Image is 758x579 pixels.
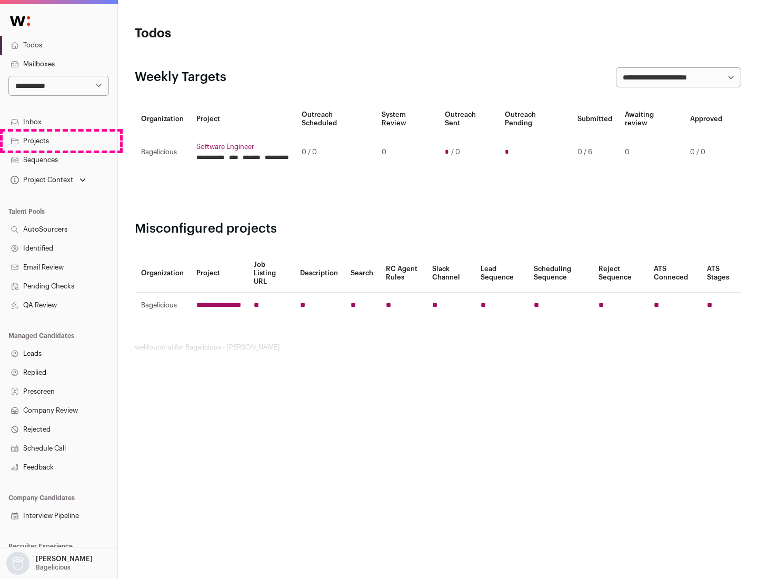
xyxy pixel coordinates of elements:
th: ATS Conneced [647,254,700,293]
h2: Misconfigured projects [135,221,741,237]
th: Reject Sequence [592,254,648,293]
th: Awaiting review [619,104,684,134]
h1: Todos [135,25,337,42]
td: 0 / 0 [295,134,375,171]
td: 0 [375,134,438,171]
th: ATS Stages [701,254,741,293]
th: Project [190,104,295,134]
img: Wellfound [4,11,36,32]
th: Outreach Sent [438,104,499,134]
th: Organization [135,254,190,293]
button: Open dropdown [4,552,95,575]
td: 0 [619,134,684,171]
th: Slack Channel [426,254,474,293]
td: 0 / 0 [684,134,729,171]
th: Organization [135,104,190,134]
th: Outreach Scheduled [295,104,375,134]
th: Project [190,254,247,293]
th: Scheduling Sequence [527,254,592,293]
th: Submitted [571,104,619,134]
th: Outreach Pending [498,104,571,134]
button: Open dropdown [8,173,88,187]
div: Project Context [8,176,73,184]
th: Description [294,254,344,293]
td: Bagelicious [135,134,190,171]
span: / 0 [451,148,460,156]
a: Software Engineer [196,143,289,151]
th: Search [344,254,380,293]
p: Bagelicious [36,563,71,572]
h2: Weekly Targets [135,69,226,86]
th: RC Agent Rules [380,254,425,293]
p: [PERSON_NAME] [36,555,93,563]
th: Approved [684,104,729,134]
th: System Review [375,104,438,134]
td: Bagelicious [135,293,190,318]
img: nopic.png [6,552,29,575]
th: Lead Sequence [474,254,527,293]
td: 0 / 6 [571,134,619,171]
footer: wellfound:ai for Bagelicious - [PERSON_NAME] [135,343,741,352]
th: Job Listing URL [247,254,294,293]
